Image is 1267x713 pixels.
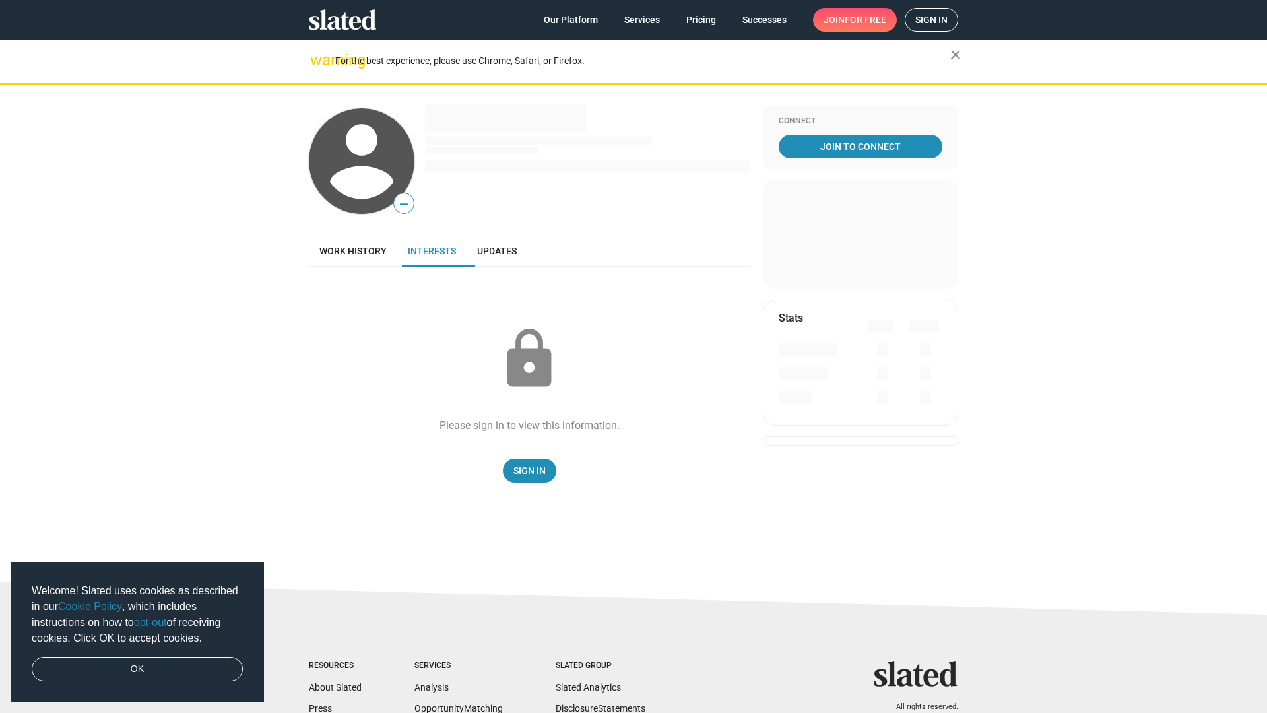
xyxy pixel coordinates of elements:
a: Work history [309,235,397,267]
a: Cookie Policy [58,601,122,612]
mat-card-title: Stats [779,311,803,325]
span: Interests [408,246,456,256]
span: Updates [477,246,517,256]
a: Sign in [905,8,958,32]
div: For the best experience, please use Chrome, Safari, or Firefox. [335,52,950,70]
span: Welcome! Slated uses cookies as described in our , which includes instructions on how to of recei... [32,583,243,646]
span: for free [845,8,886,32]
mat-icon: lock [496,326,562,392]
a: Sign In [503,459,556,483]
span: Services [624,8,660,32]
a: Updates [467,235,527,267]
span: Join [824,8,886,32]
div: Resources [309,661,362,671]
a: Slated Analytics [556,682,621,693]
mat-icon: close [948,47,963,63]
div: cookieconsent [11,562,264,703]
div: Services [414,661,503,671]
a: dismiss cookie message [32,657,243,682]
a: Interests [397,235,467,267]
a: Joinfor free [813,8,897,32]
a: Our Platform [533,8,608,32]
span: Sign In [513,459,546,483]
a: Join To Connect [779,135,942,158]
a: About Slated [309,682,362,693]
a: Successes [732,8,797,32]
span: Work history [319,246,387,256]
div: Slated Group [556,661,645,671]
span: Join To Connect [781,135,940,158]
div: Connect [779,116,942,127]
a: Pricing [676,8,727,32]
span: Sign in [915,9,948,31]
span: — [394,195,414,213]
div: Please sign in to view this information. [439,419,620,432]
span: Successes [742,8,787,32]
span: Pricing [686,8,716,32]
mat-icon: warning [310,52,326,68]
a: Services [614,8,670,32]
a: opt-out [134,617,167,628]
a: Analysis [414,682,449,693]
span: Our Platform [544,8,598,32]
